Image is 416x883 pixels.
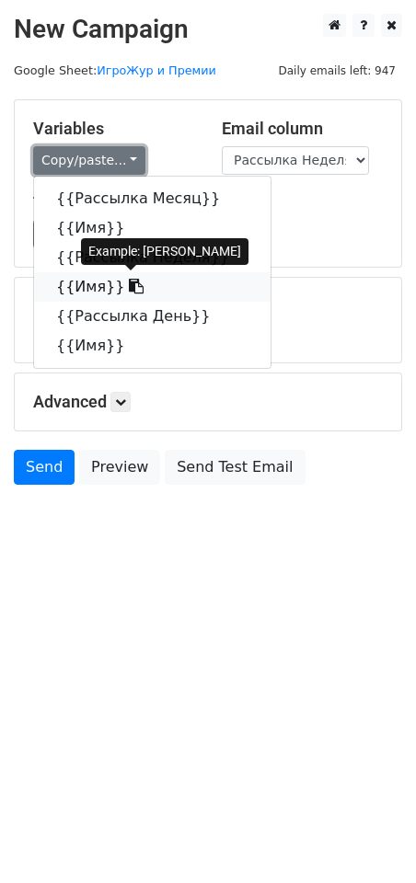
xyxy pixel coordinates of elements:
[34,331,271,361] a: {{Имя}}
[34,272,271,302] a: {{Имя}}
[272,63,402,77] a: Daily emails left: 947
[222,119,383,139] h5: Email column
[33,146,145,175] a: Copy/paste...
[14,63,216,77] small: Google Sheet:
[14,450,75,485] a: Send
[14,14,402,45] h2: New Campaign
[34,243,271,272] a: {{Рассылка Неделя}}
[165,450,305,485] a: Send Test Email
[34,213,271,243] a: {{Имя}}
[272,61,402,81] span: Daily emails left: 947
[79,450,160,485] a: Preview
[33,392,383,412] h5: Advanced
[81,238,248,265] div: Example: [PERSON_NAME]
[34,184,271,213] a: {{Рассылка Месяц}}
[33,119,194,139] h5: Variables
[324,795,416,883] iframe: Chat Widget
[34,302,271,331] a: {{Рассылка День}}
[97,63,216,77] a: ИгроЖур и Премии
